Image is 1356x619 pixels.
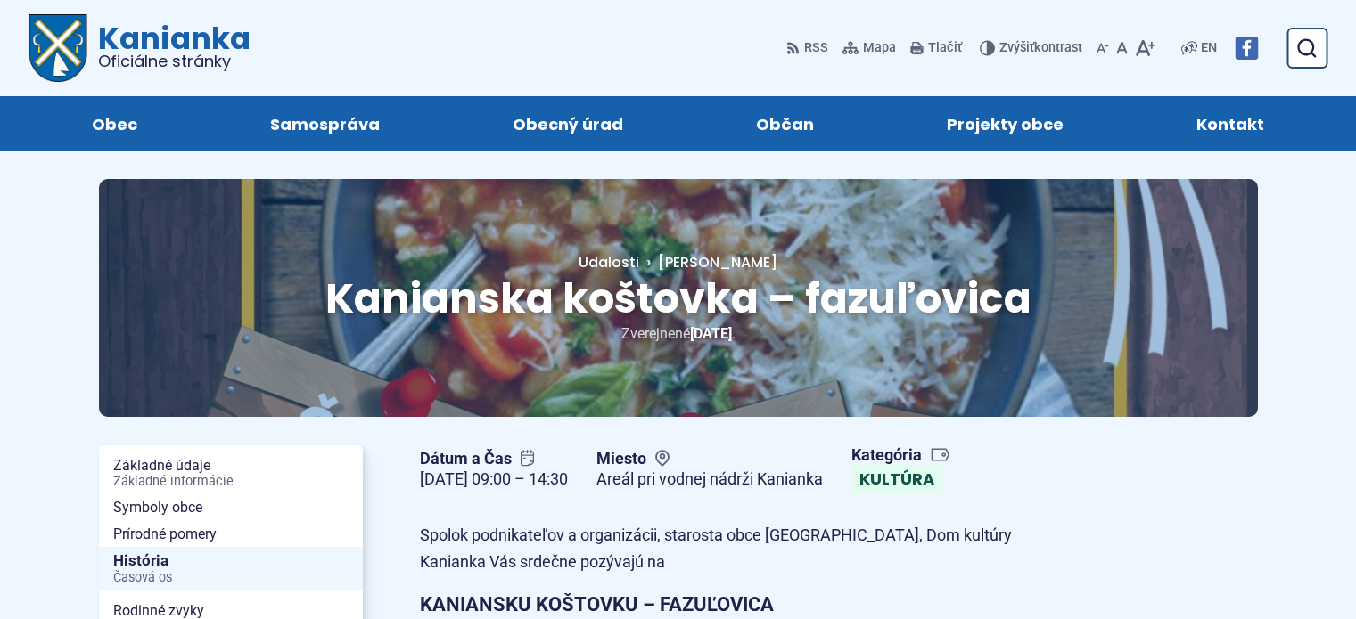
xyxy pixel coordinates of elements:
figcaption: [DATE] 09:00 – 14:30 [420,469,568,490]
button: Zväčšiť veľkosť písma [1131,29,1159,67]
a: [PERSON_NAME] [639,252,777,273]
a: Mapa [839,29,900,67]
a: Základné údajeZákladné informácie [99,452,363,494]
a: Kontakt [1148,96,1313,151]
button: Zvýšiťkontrast [980,29,1086,67]
span: Obec [92,96,137,151]
span: História [113,547,349,590]
button: Zmenšiť veľkosť písma [1093,29,1113,67]
span: Kontakt [1196,96,1264,151]
a: EN [1197,37,1220,59]
span: Tlačiť [928,41,962,56]
button: Nastaviť pôvodnú veľkosť písma [1113,29,1131,67]
span: Kanianka [87,23,251,69]
span: Mapa [863,37,896,59]
a: Kultúra [851,465,942,493]
span: Základné údaje [113,452,349,494]
span: Samospráva [270,96,380,151]
a: RSS [786,29,832,67]
a: Obecný úrad [464,96,671,151]
strong: KANIANSKU KOŠTOVKU – FAZUĽOVICA [420,593,774,615]
span: Miesto [596,449,823,469]
a: HistóriaČasová os [99,547,363,590]
a: Obec [43,96,185,151]
span: Projekty obce [947,96,1064,151]
span: [DATE] [690,325,732,342]
p: Spolok podnikateľov a organizácii, starosta obce [GEOGRAPHIC_DATA], Dom kultúry Kanianka Vás srde... [420,522,1053,576]
span: Oficiálne stránky [98,53,251,69]
span: Základné informácie [113,475,349,489]
a: Samospráva [221,96,428,151]
span: Dátum a Čas [420,449,568,469]
a: Symboly obce [99,494,363,521]
img: Prejsť na Facebook stránku [1235,37,1258,60]
a: Projekty obce [899,96,1113,151]
span: Kanianska koštovka – fazuľovica [325,270,1031,327]
a: Logo Kanianka, prejsť na domovskú stránku. [29,14,251,82]
span: Obecný úrad [513,96,623,151]
img: Prejsť na domovskú stránku [29,14,87,82]
a: Občan [708,96,863,151]
a: Udalosti [579,252,639,273]
span: RSS [804,37,828,59]
p: Zverejnené . [156,322,1201,346]
button: Tlačiť [907,29,966,67]
a: Prírodné pomery [99,521,363,548]
span: Občan [756,96,814,151]
span: Prírodné pomery [113,521,349,548]
span: kontrast [999,41,1082,56]
span: EN [1201,37,1217,59]
span: Časová os [113,571,349,585]
span: Zvýšiť [999,40,1034,55]
span: [PERSON_NAME] [658,252,777,273]
span: Symboly obce [113,494,349,521]
span: Kategória [851,445,950,466]
figcaption: Areál pri vodnej nádrži Kanianka [596,469,823,490]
